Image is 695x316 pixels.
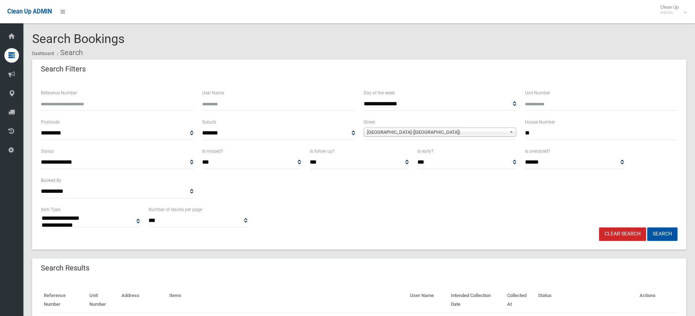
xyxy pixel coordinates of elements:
button: Search [647,227,677,241]
header: Search Filters [32,62,94,76]
label: Is follow up? [310,147,335,155]
span: Clean Up ADMIN [7,8,52,15]
th: Unit Number [86,288,119,313]
label: Status [41,147,54,155]
label: Booked By [41,176,61,184]
small: Admin [660,10,679,15]
label: Is oversized? [525,147,550,155]
label: Is early? [417,147,433,155]
label: Is missed? [202,147,223,155]
th: Actions [637,288,677,313]
th: Address [119,288,166,313]
th: Intended Collection Date [448,288,504,313]
th: Collected At [504,288,535,313]
span: Search Bookings [32,31,125,46]
label: Street [364,118,375,126]
label: Postcode [41,118,59,126]
label: Number of results per page [148,206,202,214]
span: Clean Up [657,4,686,15]
th: Items [166,288,408,313]
header: Search Results [32,261,98,275]
li: Search [55,46,83,59]
a: Clear Search [599,227,646,241]
th: Reference Number [41,288,86,313]
label: Day of the week [364,89,395,97]
th: Status [535,288,637,313]
label: Item Type [41,206,60,214]
label: Suburb [202,118,216,126]
a: Dashboard [32,51,54,56]
label: Reference Number [41,89,77,97]
label: Unit Number [525,89,550,97]
label: House Number [525,118,555,126]
label: User Name [202,89,224,97]
span: [GEOGRAPHIC_DATA] ([GEOGRAPHIC_DATA]) [367,128,506,137]
th: User Name [407,288,448,313]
